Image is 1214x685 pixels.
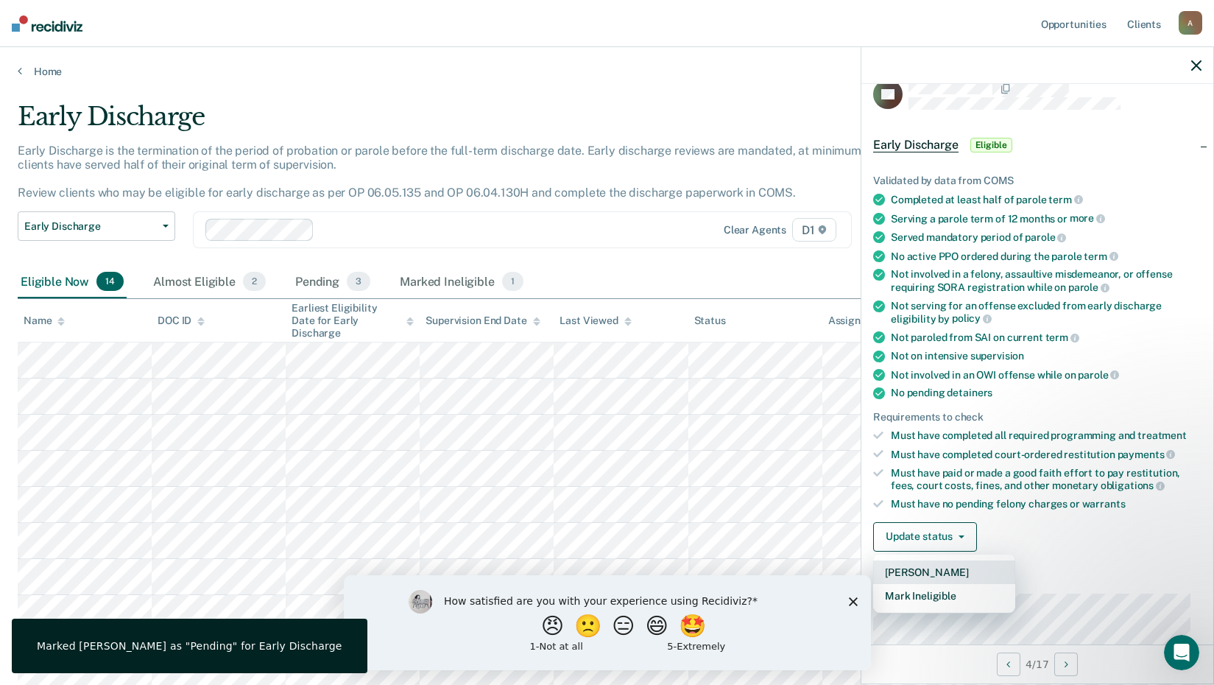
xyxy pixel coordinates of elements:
div: Not paroled from SAI on current [891,331,1201,344]
span: supervision [970,350,1024,362]
div: Marked Ineligible [397,266,526,298]
span: parole [1025,231,1066,243]
span: parole [1068,281,1109,293]
div: Almost Eligible [150,266,269,298]
div: Assigned to [828,315,897,327]
div: Not involved in an OWI offense while on [891,368,1201,382]
button: Next Opportunity [1054,653,1078,676]
img: Recidiviz [12,15,82,32]
div: Must have paid or made a good faith effort to pay restitution, fees, court costs, fines, and othe... [891,467,1201,492]
div: Eligible Now [18,266,127,298]
span: 3 [347,272,370,291]
div: 4 / 17 [861,644,1213,684]
span: Early Discharge [873,138,959,152]
div: Must have completed all required programming and [891,429,1201,442]
div: Pending [292,266,373,298]
div: DOC ID [158,315,205,327]
div: Supervision End Date [426,315,540,327]
div: Not on intensive [891,350,1201,362]
span: term [1045,331,1079,343]
span: obligations [1101,479,1165,491]
div: Clear agents [724,224,786,236]
span: treatment [1137,429,1187,441]
span: warrants [1082,498,1126,510]
div: Completed at least half of parole [891,193,1201,206]
div: No pending [891,387,1201,399]
div: Must have no pending felony charges or [891,498,1201,510]
span: more [1070,212,1105,224]
span: Eligible [970,138,1012,152]
span: payments [1118,449,1176,460]
button: Update status [873,522,977,552]
span: 1 [502,272,523,291]
div: Last Viewed [560,315,631,327]
span: Early Discharge [24,220,157,233]
span: policy [952,312,992,324]
button: [PERSON_NAME] [873,561,1015,584]
button: Mark Ineligible [873,584,1015,608]
p: Early Discharge is the termination of the period of probation or parole before the full-term disc... [18,144,893,200]
a: Home [18,65,1196,78]
div: Must have completed court-ordered restitution [891,448,1201,461]
div: Serving a parole term of 12 months or [891,212,1201,225]
div: No active PPO ordered during the parole [891,250,1201,263]
div: Status [694,315,726,327]
div: A [1179,11,1202,35]
span: term [1048,194,1082,205]
span: D1 [792,218,836,242]
span: parole [1078,369,1119,381]
div: Marked [PERSON_NAME] as "Pending" for Early Discharge [37,639,342,653]
span: 2 [243,272,266,291]
span: term [1084,250,1118,262]
span: detainers [947,387,992,398]
dt: Supervision [873,575,1201,588]
div: Not involved in a felony, assaultive misdemeanor, or offense requiring SORA registration while on [891,268,1201,293]
div: Name [24,315,65,327]
div: Not serving for an offense excluded from early discharge eligibility by [891,300,1201,325]
span: 14 [96,272,124,291]
div: Requirements to check [873,411,1201,424]
div: Served mandatory period of [891,231,1201,244]
iframe: Intercom live chat [1164,635,1199,670]
button: Previous Opportunity [997,653,1020,676]
div: Earliest Eligibility Date for Early Discharge [292,302,414,339]
div: Validated by data from COMS [873,175,1201,187]
div: Early Discharge [18,102,928,144]
iframe: Survey by Kim from Recidiviz [344,575,871,670]
div: Early DischargeEligible [861,122,1213,169]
